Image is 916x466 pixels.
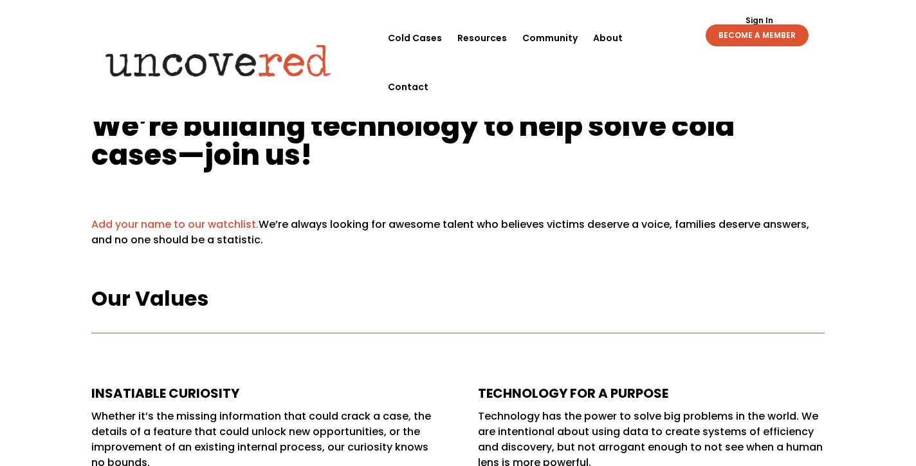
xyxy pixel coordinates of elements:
[91,384,239,402] strong: Insatiable Curiosity
[388,14,442,62] a: Cold Cases
[522,14,578,62] a: Community
[706,24,809,46] a: BECOME A MEMBER
[91,111,824,176] h1: W
[91,284,824,320] h3: Our Values
[91,217,259,232] a: Add your name to our watchlist.
[478,384,668,402] strong: Technology for a Purpose
[91,217,824,248] p: We’re always looking for awesome talent who believes victims deserve a voice, families deserve an...
[91,106,735,174] span: e’re building technology to help solve cold cases—join us!
[388,62,428,111] a: Contact
[95,35,342,86] img: Uncovered logo
[593,14,623,62] a: About
[457,14,507,62] a: Resources
[738,17,780,24] a: Sign In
